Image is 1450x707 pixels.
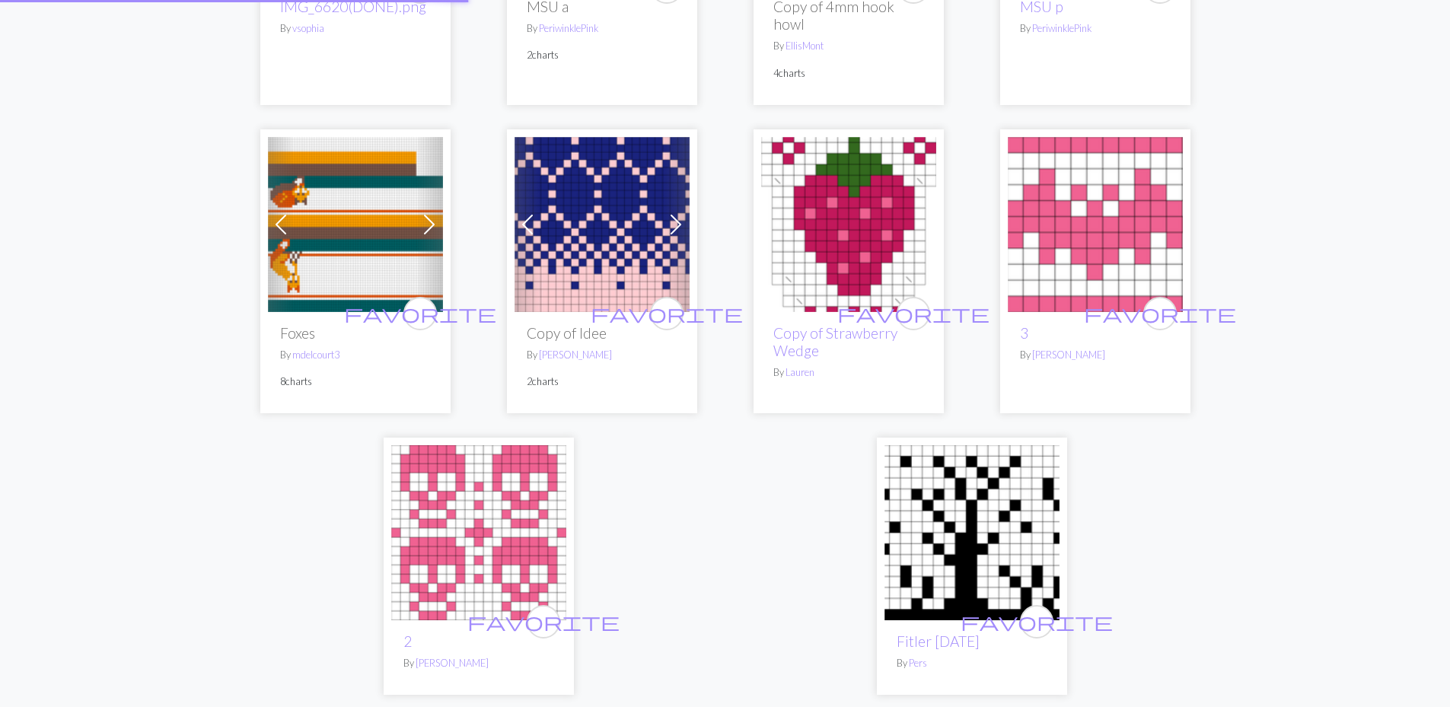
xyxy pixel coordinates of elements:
[292,349,339,361] a: mdelcourt3
[344,298,496,329] i: favourite
[961,610,1113,633] span: favorite
[527,348,677,362] p: By
[761,215,936,230] a: Strawberry Wedge
[773,66,924,81] p: 4 charts
[391,445,566,620] img: 2
[280,21,431,36] p: By
[1084,298,1236,329] i: favourite
[897,632,980,650] a: Fitler [DATE]
[1008,137,1183,312] img: 3
[280,374,431,389] p: 8 charts
[786,40,824,52] a: EllisMont
[761,137,936,312] img: Strawberry Wedge
[391,524,566,538] a: 2
[773,39,924,53] p: By
[527,374,677,389] p: 2 charts
[909,657,927,669] a: Pers
[268,137,443,312] img: Foxes
[961,607,1113,637] i: favourite
[786,366,814,378] a: Lauren
[773,365,924,380] p: By
[1084,301,1236,325] span: favorite
[292,22,324,34] a: vsophia
[403,656,554,670] p: By
[884,445,1060,620] img: Fitler Halloween
[280,348,431,362] p: By
[773,324,897,359] a: Copy of Strawberry Wedge
[1020,324,1028,342] a: 3
[837,301,990,325] span: favorite
[591,301,743,325] span: favorite
[897,297,930,330] button: favourite
[650,297,684,330] button: favourite
[515,215,690,230] a: idee 4
[539,349,612,361] a: [PERSON_NAME]
[527,605,560,639] button: favourite
[467,610,620,633] span: favorite
[1143,297,1177,330] button: favourite
[280,324,431,342] h2: Foxes
[1020,348,1171,362] p: By
[268,215,443,230] a: Foxes
[403,632,412,650] a: 2
[591,298,743,329] i: favourite
[1032,349,1105,361] a: [PERSON_NAME]
[837,298,990,329] i: favourite
[1032,22,1091,34] a: PeriwinklePink
[527,21,677,36] p: By
[1020,605,1053,639] button: favourite
[403,297,437,330] button: favourite
[884,524,1060,538] a: Fitler Halloween
[527,48,677,62] p: 2 charts
[539,22,598,34] a: PeriwinklePink
[344,301,496,325] span: favorite
[467,607,620,637] i: favourite
[897,656,1047,670] p: By
[515,137,690,312] img: idee 4
[1008,215,1183,230] a: 3
[527,324,677,342] h2: Copy of Idee
[1020,21,1171,36] p: By
[416,657,489,669] a: [PERSON_NAME]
